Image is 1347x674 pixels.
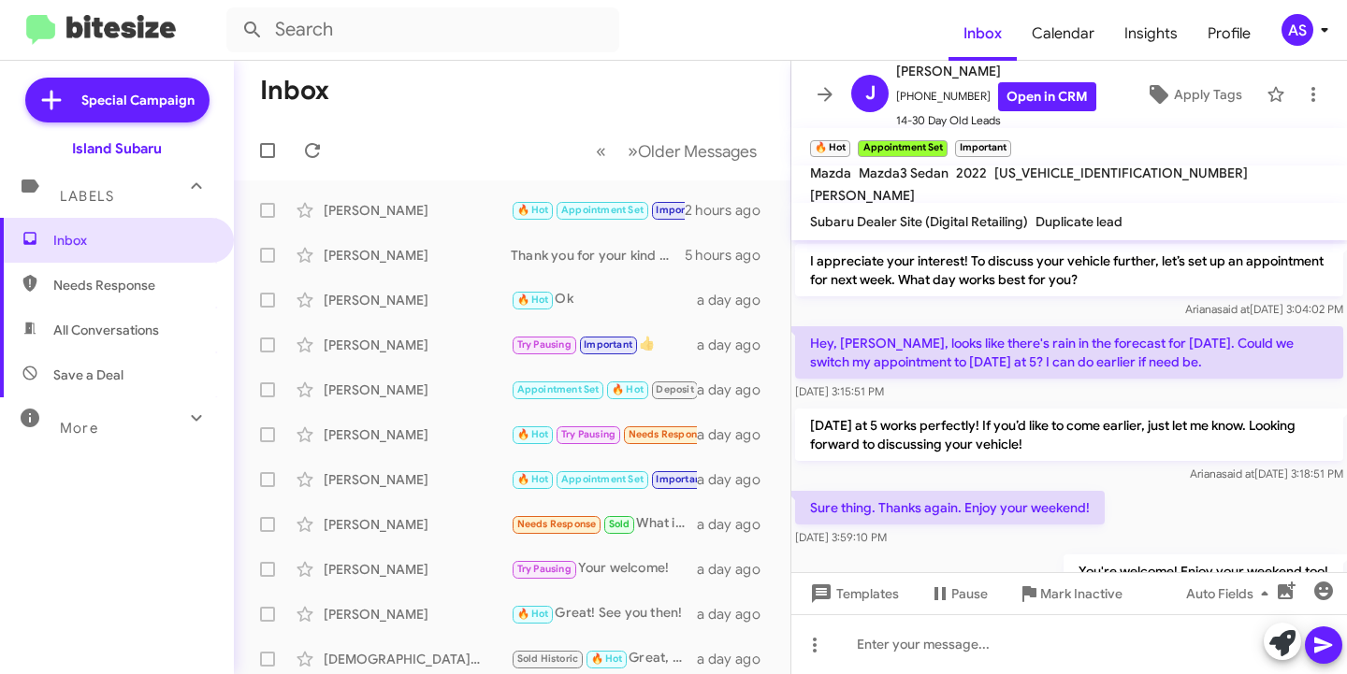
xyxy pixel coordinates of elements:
[994,165,1248,181] span: [US_VEHICLE_IDENTIFICATION_NUMBER]
[511,199,685,221] div: Yes that is correct! See you soon 🙂
[561,473,644,485] span: Appointment Set
[1017,7,1109,61] a: Calendar
[324,201,511,220] div: [PERSON_NAME]
[795,326,1343,379] p: Hey, [PERSON_NAME], looks like there's rain in the forecast for [DATE]. Could we switch my appoin...
[53,231,212,250] span: Inbox
[1186,577,1276,610] span: Auto Fields
[584,338,632,351] span: Important
[517,518,597,530] span: Needs Response
[260,76,329,106] h1: Inbox
[998,82,1096,111] a: Open in CRM
[858,140,947,157] small: Appointment Set
[517,473,549,485] span: 🔥 Hot
[591,652,623,665] span: 🔥 Hot
[1282,14,1313,46] div: AS
[896,111,1096,130] span: 14-30 Day Old Leads
[616,132,768,170] button: Next
[1193,7,1266,61] a: Profile
[1217,302,1250,316] span: said at
[517,563,572,575] span: Try Pausing
[949,7,1017,61] a: Inbox
[1003,577,1137,610] button: Mark Inactive
[629,428,708,440] span: Needs Response
[226,7,619,52] input: Search
[810,165,851,181] span: Mazda
[517,338,572,351] span: Try Pausing
[511,558,697,580] div: Your welcome!
[795,409,1343,461] p: [DATE] at 5 works perfectly! If you’d like to come earlier, just let me know. Looking forward to ...
[810,187,915,204] span: [PERSON_NAME]
[697,425,775,444] div: a day ago
[517,428,549,440] span: 🔥 Hot
[60,420,98,437] span: More
[697,650,775,668] div: a day ago
[609,518,630,530] span: Sold
[561,428,616,440] span: Try Pausing
[511,423,697,445] div: No thank you
[561,204,644,216] span: Appointment Set
[60,188,114,205] span: Labels
[324,650,511,668] div: [DEMOGRAPHIC_DATA][PERSON_NAME]
[511,379,697,400] div: We will see you then!
[896,60,1096,82] span: [PERSON_NAME]
[795,530,887,544] span: [DATE] 3:59:10 PM
[638,141,757,162] span: Older Messages
[324,291,511,309] div: [PERSON_NAME]
[511,334,697,355] div: 👍
[1064,554,1343,588] p: You're welcome! Enjoy your weekend too!
[697,470,775,489] div: a day ago
[1109,7,1193,61] a: Insights
[810,213,1028,230] span: Subaru Dealer Site (Digital Retailing)
[517,652,579,665] span: Sold Historic
[951,577,988,610] span: Pause
[697,336,775,354] div: a day ago
[596,139,606,163] span: «
[324,336,511,354] div: [PERSON_NAME]
[72,139,162,158] div: Island Subaru
[685,246,775,265] div: 5 hours ago
[511,648,697,669] div: Great, we will see you [DATE] 9am!
[697,380,775,399] div: a day ago
[795,244,1343,296] p: I appreciate your interest! To discuss your vehicle further, let’s set up an appointment for next...
[511,468,697,490] div: Okay Aiden! If anything changes we are always here for you.
[955,140,1011,157] small: Important
[1129,78,1257,111] button: Apply Tags
[1036,213,1122,230] span: Duplicate lead
[685,201,775,220] div: 2 hours ago
[1266,14,1326,46] button: AS
[656,204,704,216] span: Important
[324,560,511,579] div: [PERSON_NAME]
[791,577,914,610] button: Templates
[697,560,775,579] div: a day ago
[806,577,899,610] span: Templates
[1190,466,1343,480] span: Ariana [DATE] 3:18:51 PM
[511,513,697,535] div: What is the monthly payment for 10K miles on the CrossTrek...
[324,246,511,265] div: [PERSON_NAME]
[810,140,850,157] small: 🔥 Hot
[656,383,693,395] span: Deposit
[517,383,600,395] span: Appointment Set
[53,321,159,339] span: All Conversations
[511,603,697,624] div: Great! See you then!
[81,91,195,109] span: Special Campaign
[517,608,549,620] span: 🔥 Hot
[795,491,1105,524] p: Sure thing. Thanks again. Enjoy your weekend!
[697,291,775,309] div: a day ago
[517,294,549,306] span: 🔥 Hot
[53,366,123,384] span: Save a Deal
[517,204,549,216] span: 🔥 Hot
[612,383,644,395] span: 🔥 Hot
[896,82,1096,111] span: [PHONE_NUMBER]
[53,276,212,294] span: Needs Response
[1222,466,1254,480] span: said at
[1185,302,1343,316] span: Ariana [DATE] 3:04:02 PM
[25,78,210,122] a: Special Campaign
[1040,577,1122,610] span: Mark Inactive
[697,605,775,624] div: a day ago
[865,79,876,108] span: J
[628,139,638,163] span: »
[697,515,775,534] div: a day ago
